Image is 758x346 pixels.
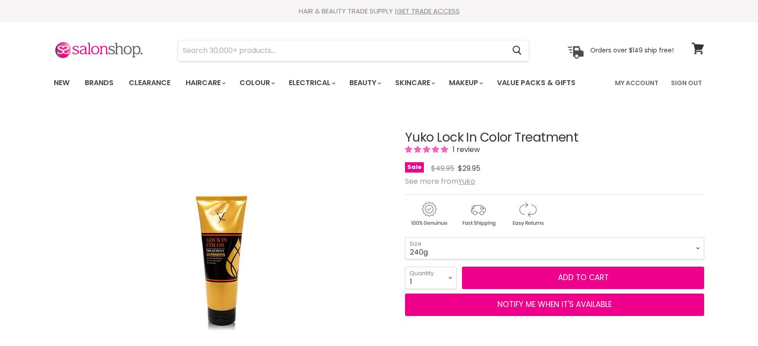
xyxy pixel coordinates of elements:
[666,74,707,92] a: Sign Out
[282,74,341,92] a: Electrical
[405,200,453,228] img: genuine.gif
[43,7,715,16] div: HAIR & BEAUTY TRADE SUPPLY |
[397,6,460,16] a: GET TRADE ACCESS
[43,70,715,96] nav: Main
[122,74,177,92] a: Clearance
[442,74,488,92] a: Makeup
[490,74,582,92] a: Value Packs & Gifts
[343,74,387,92] a: Beauty
[450,144,480,155] span: 1 review
[233,74,280,92] a: Colour
[47,74,76,92] a: New
[405,267,457,289] select: Quantity
[178,40,529,61] form: Product
[405,162,424,173] span: Sale
[454,200,502,228] img: shipping.gif
[388,74,440,92] a: Skincare
[462,267,704,289] button: Add to cart
[178,40,505,61] input: Search
[590,46,674,54] p: Orders over $149 ship free!
[610,74,664,92] a: My Account
[431,163,454,173] span: $49.95
[179,74,231,92] a: Haircare
[504,200,551,228] img: returns.gif
[505,40,529,61] button: Search
[78,74,120,92] a: Brands
[405,144,450,155] span: 5.00 stars
[558,272,609,283] span: Add to cart
[405,294,704,316] button: NOTIFY ME WHEN IT'S AVAILABLE
[458,176,475,186] a: Yuko
[458,163,480,173] span: $29.95
[47,70,596,96] ul: Main menu
[405,131,704,145] h1: Yuko Lock In Color Treatment
[405,176,475,186] span: See more from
